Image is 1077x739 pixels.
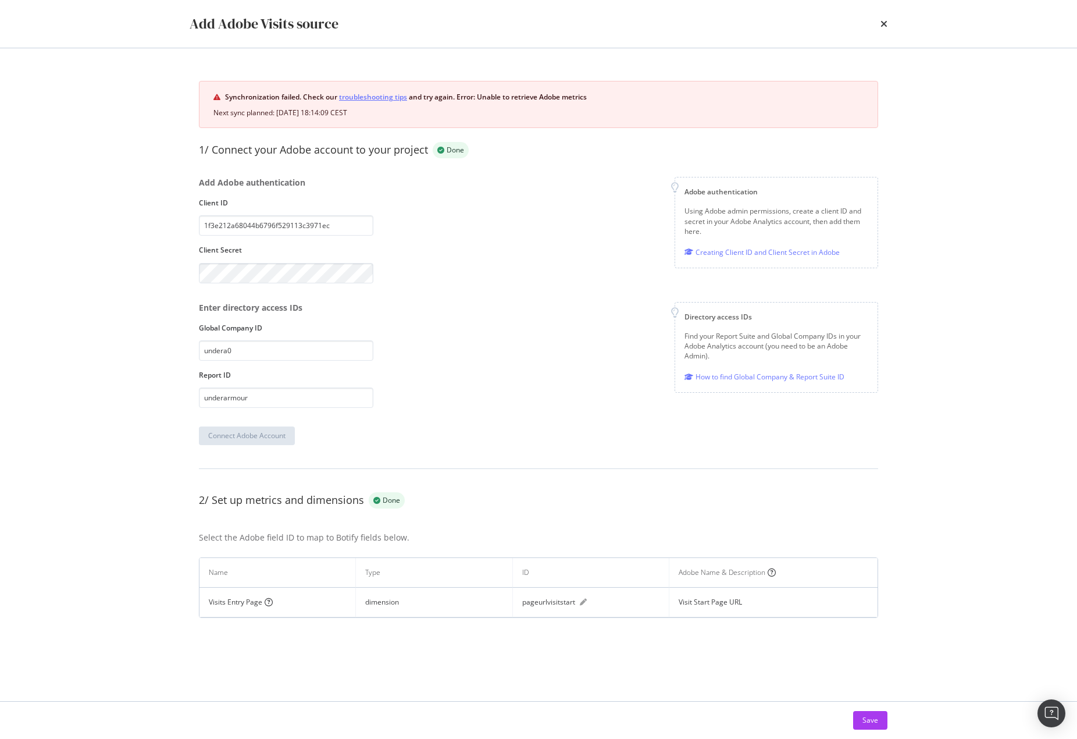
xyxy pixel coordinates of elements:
[199,323,373,333] label: Global Company ID
[447,147,464,154] span: Done
[199,198,373,208] label: Client ID
[369,492,405,509] div: success label
[199,143,428,158] div: 1/ Connect your Adobe account to your project
[513,558,669,588] th: ID
[684,246,840,258] a: Creating Client ID and Client Secret in Adobe
[265,598,273,606] i: circle-question
[684,312,868,322] div: Directory access IDs
[383,497,400,504] span: Done
[199,245,373,255] label: Client Secret
[339,91,407,103] a: troubleshooting tips
[199,370,373,380] label: Report ID
[356,588,512,617] td: dimension
[225,91,864,103] div: Synchronization failed. Check our and try again. Error: Unable to retrieve Adobe metrics
[199,302,373,314] div: Enter directory access IDs
[213,108,864,118] div: Next sync planned: [DATE] 18:14:09 CEST
[356,558,512,588] th: Type
[433,142,469,158] div: success label
[684,206,868,236] div: Using Adobe admin permissions, create a client ID and secret in your Adobe Analytics account, the...
[679,567,868,578] div: Adobe Name & Description
[684,371,844,383] a: How to find Global Company & Report Suite ID
[768,569,776,577] i: circle-question
[684,331,868,361] div: Find your Report Suite and Global Company IDs in your Adobe Analytics account (you need to be an ...
[862,715,878,725] div: Save
[208,431,286,440] div: Connect Adobe Account
[199,493,364,508] div: 2/ Set up metrics and dimensions
[199,558,356,588] th: Name
[684,187,868,197] div: Adobe authentication
[190,14,338,34] div: Add Adobe Visits source
[199,532,878,543] div: Select the Adobe field ID to map to Botify fields below.
[522,597,575,607] div: pageurlvisitstart
[199,427,295,445] button: Connect Adobe Account
[199,81,878,128] div: danger banner
[679,597,742,607] div: Visit Start Page URL
[1037,699,1065,727] div: Open Intercom Messenger
[209,597,262,607] div: Visits Entry Page
[580,599,587,606] div: pen
[853,711,887,730] button: Save
[880,14,887,34] div: times
[199,177,373,189] div: Add Adobe authentication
